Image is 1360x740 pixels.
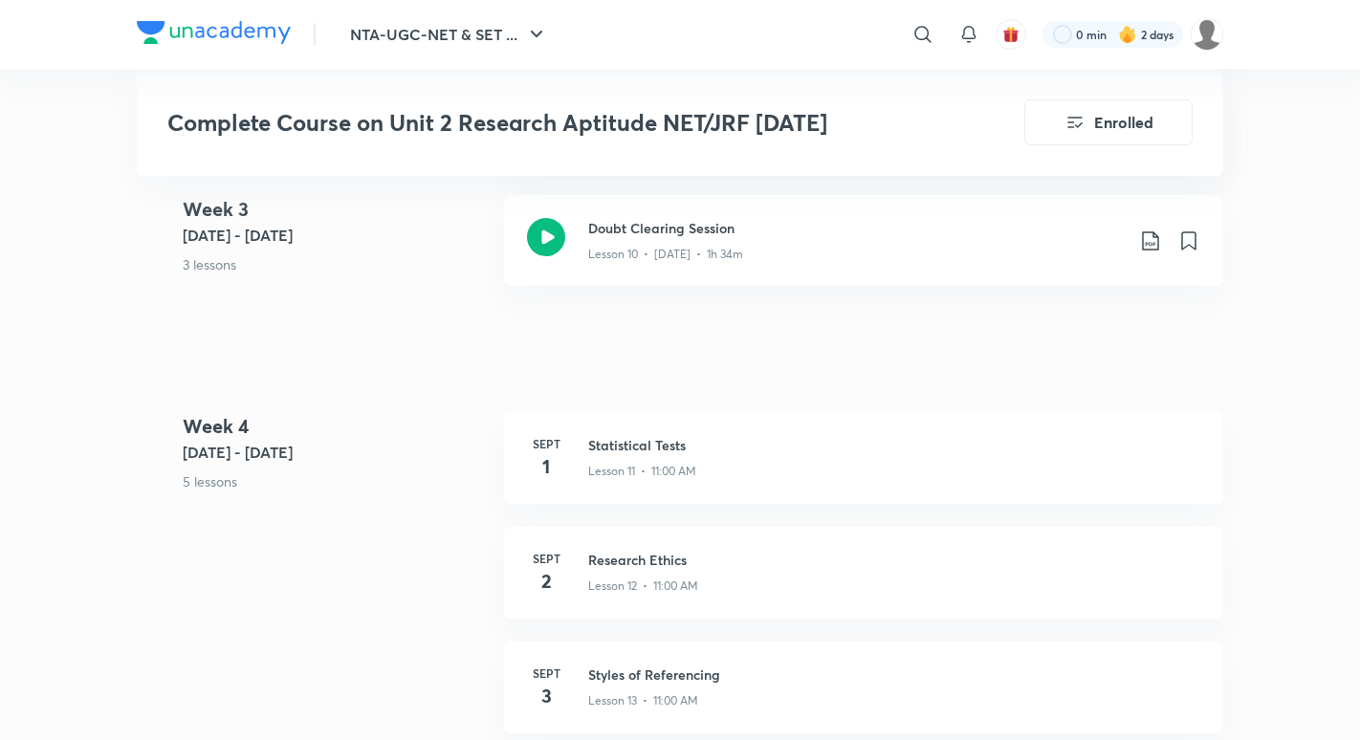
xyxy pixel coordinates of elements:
img: ravleen kaur [1191,18,1223,51]
img: Company Logo [137,21,291,44]
h5: [DATE] - [DATE] [183,224,489,247]
h4: 1 [527,452,565,481]
h3: Complete Course on Unit 2 Research Aptitude NET/JRF [DATE] [167,109,916,137]
h4: 2 [527,567,565,596]
h6: Sept [527,435,565,452]
h5: [DATE] - [DATE] [183,441,489,464]
p: 5 lessons [183,471,489,491]
img: streak [1118,25,1137,44]
p: 3 lessons [183,254,489,274]
h3: Research Ethics [588,550,1200,570]
button: Enrolled [1024,99,1193,145]
a: Company Logo [137,21,291,49]
h3: Statistical Tests [588,435,1200,455]
p: Lesson 12 • 11:00 AM [588,577,698,595]
img: avatar [1002,26,1020,43]
h4: Week 3 [183,195,489,224]
p: Lesson 10 • [DATE] • 1h 34m [588,246,743,263]
h4: 3 [527,682,565,710]
button: NTA-UGC-NET & SET ... [339,15,559,54]
p: Lesson 13 • 11:00 AM [588,692,698,709]
button: avatar [996,19,1026,50]
h6: Sept [527,664,565,682]
h4: Week 4 [183,412,489,441]
h6: Sept [527,550,565,567]
h3: Styles of Referencing [588,664,1200,685]
a: Sept1Statistical TestsLesson 11 • 11:00 AM [504,412,1223,527]
h3: Doubt Clearing Session [588,218,1124,238]
a: Doubt Clearing SessionLesson 10 • [DATE] • 1h 34m [504,195,1223,309]
p: Lesson 11 • 11:00 AM [588,463,696,480]
a: Sept2Research EthicsLesson 12 • 11:00 AM [504,527,1223,642]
